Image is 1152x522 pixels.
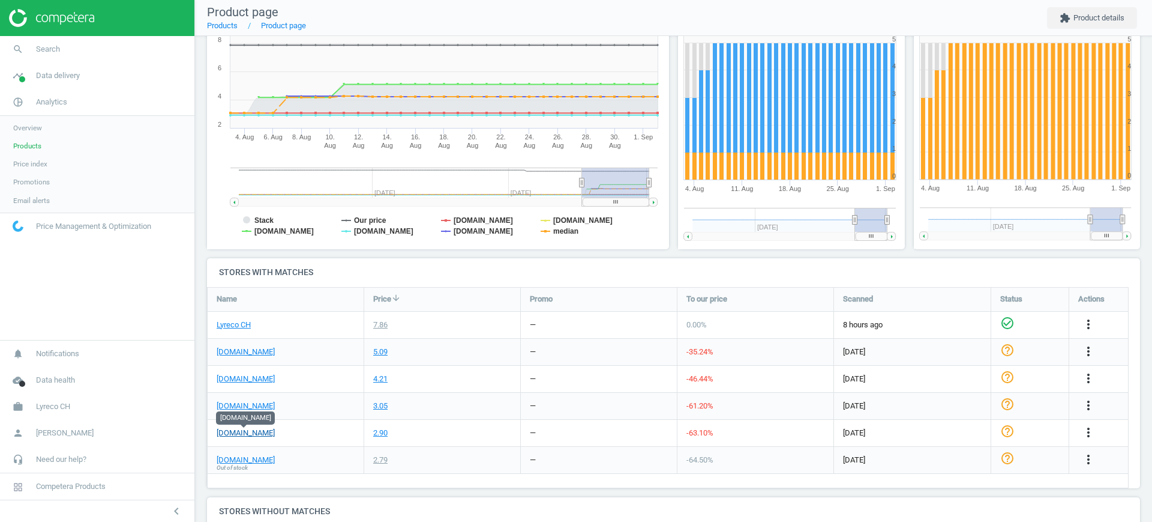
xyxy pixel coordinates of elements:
[1081,425,1096,440] i: more_vert
[217,464,248,472] span: Out of stock
[610,133,619,141] tspan: 30.
[217,455,275,466] a: [DOMAIN_NAME]
[525,133,534,141] tspan: 24.
[13,177,50,187] span: Promotions
[553,227,578,235] tspan: median
[582,133,591,141] tspan: 28.
[1000,316,1015,330] i: check_circle_outline
[1127,62,1131,70] text: 4
[1127,35,1131,43] text: 5
[1060,13,1070,23] i: extension
[438,142,450,149] tspan: Aug
[553,216,613,225] tspan: [DOMAIN_NAME]
[1127,172,1131,180] text: 0
[207,258,1140,287] h4: Stores with matches
[1127,145,1131,152] text: 1
[892,35,896,43] text: 5
[1081,344,1096,359] i: more_vert
[13,141,41,151] span: Products
[36,221,151,232] span: Price Management & Optimization
[530,294,553,305] span: Promo
[495,142,507,149] tspan: Aug
[1112,185,1131,192] tspan: 1. Sep
[217,374,275,384] a: [DOMAIN_NAME]
[843,374,982,384] span: [DATE]
[373,347,388,357] div: 5.09
[1081,317,1096,333] button: more_vert
[261,21,306,30] a: Product page
[892,145,896,152] text: 1
[1127,118,1131,125] text: 2
[218,93,221,100] text: 4
[354,227,413,235] tspan: [DOMAIN_NAME]
[36,97,67,108] span: Analytics
[36,70,80,81] span: Data delivery
[36,375,75,386] span: Data health
[876,185,895,192] tspan: 1. Sep
[634,133,653,141] tspan: 1. Sep
[1000,294,1022,305] span: Status
[217,320,251,330] a: Lyreco CH
[7,342,29,365] i: notifications
[36,401,70,412] span: Lyreco CH
[524,142,536,149] tspan: Aug
[169,504,184,518] i: chevron_left
[1078,294,1105,305] span: Actions
[292,133,311,141] tspan: 8. Aug
[731,185,753,192] tspan: 11. Aug
[686,401,713,410] span: -61.20 %
[36,44,60,55] span: Search
[373,320,388,330] div: 7.86
[843,294,873,305] span: Scanned
[411,133,420,141] tspan: 16.
[7,369,29,392] i: cloud_done
[921,185,940,192] tspan: 4. Aug
[354,133,363,141] tspan: 12.
[686,294,727,305] span: To our price
[353,142,365,149] tspan: Aug
[454,227,513,235] tspan: [DOMAIN_NAME]
[468,133,477,141] tspan: 20.
[217,347,275,357] a: [DOMAIN_NAME]
[218,36,221,43] text: 8
[1047,7,1137,29] button: extensionProduct details
[1081,398,1096,413] i: more_vert
[530,455,536,466] div: —
[254,227,314,235] tspan: [DOMAIN_NAME]
[235,133,254,141] tspan: 4. Aug
[1081,398,1096,414] button: more_vert
[410,142,422,149] tspan: Aug
[382,133,391,141] tspan: 14.
[967,185,989,192] tspan: 11. Aug
[530,428,536,439] div: —
[391,293,401,303] i: arrow_downward
[373,428,388,439] div: 2.90
[892,62,896,70] text: 4
[827,185,849,192] tspan: 25. Aug
[553,133,562,141] tspan: 26.
[13,159,47,169] span: Price index
[530,320,536,330] div: —
[7,91,29,114] i: pie_chart_outlined
[686,374,713,383] span: -46.44 %
[13,220,23,232] img: wGWNvw8QSZomAAAAABJRU5ErkJggg==
[843,455,982,466] span: [DATE]
[9,9,94,27] img: ajHJNr6hYgQAAAAASUVORK5CYII=
[843,428,982,439] span: [DATE]
[217,401,275,411] a: [DOMAIN_NAME]
[843,347,982,357] span: [DATE]
[1127,90,1131,97] text: 3
[7,38,29,61] i: search
[1081,371,1096,386] i: more_vert
[1081,317,1096,332] i: more_vert
[7,448,29,471] i: headset_mic
[207,21,238,30] a: Products
[1081,371,1096,387] button: more_vert
[1081,452,1096,468] button: more_vert
[892,118,896,125] text: 2
[496,133,505,141] tspan: 22.
[13,123,42,133] span: Overview
[843,401,982,411] span: [DATE]
[685,185,704,192] tspan: 4. Aug
[1000,424,1015,439] i: help_outline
